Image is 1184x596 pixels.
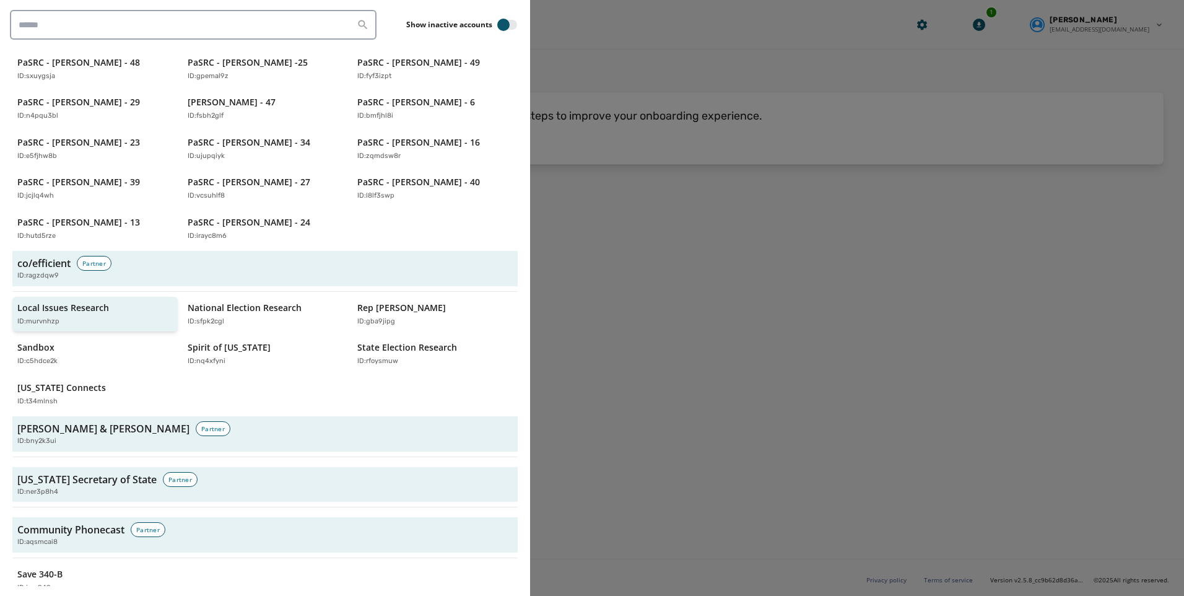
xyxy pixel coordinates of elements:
[17,537,58,548] span: ID: aqsmcai8
[17,151,57,162] p: ID: e5fjhw8b
[17,136,140,149] p: PaSRC - [PERSON_NAME] - 23
[188,96,276,108] p: [PERSON_NAME] - 47
[357,356,398,367] p: ID: rfoysmuw
[352,336,518,372] button: State Election ResearchID:rfoysmuw
[357,71,391,82] p: ID: fyf3izpt
[17,96,140,108] p: PaSRC - [PERSON_NAME] - 29
[188,71,229,82] p: ID: gpemal9z
[12,517,518,553] button: Community PhonecastPartnerID:aqsmcai8
[188,151,225,162] p: ID: ujupqiyk
[17,436,56,447] span: ID: bny2k3ui
[17,111,58,121] p: ID: n4pqu3bl
[357,56,480,69] p: PaSRC - [PERSON_NAME] - 49
[17,176,140,188] p: PaSRC - [PERSON_NAME] - 39
[12,336,178,372] button: SandboxID:c5hdce2k
[183,91,348,126] button: [PERSON_NAME] - 47ID:fsbh2glf
[17,397,58,407] p: ID: t34mlnsh
[17,472,157,487] h3: [US_STATE] Secretary of State
[357,111,393,121] p: ID: bmfjhl8i
[163,472,198,487] div: Partner
[188,111,224,121] p: ID: fsbh2glf
[12,297,178,332] button: Local Issues ResearchID:murvnhzp
[12,171,178,206] button: PaSRC - [PERSON_NAME] - 39ID:jcjlq4wh
[183,131,348,167] button: PaSRC - [PERSON_NAME] - 34ID:ujupqiyk
[12,91,178,126] button: PaSRC - [PERSON_NAME] - 29ID:n4pqu3bl
[357,151,401,162] p: ID: zqmdsw8r
[12,416,518,452] button: [PERSON_NAME] & [PERSON_NAME]PartnerID:bny2k3ui
[352,51,518,87] button: PaSRC - [PERSON_NAME] - 49ID:fyf3izpt
[357,341,457,354] p: State Election Research
[17,341,54,354] p: Sandbox
[17,191,54,201] p: ID: jcjlq4wh
[12,211,178,247] button: PaSRC - [PERSON_NAME] - 13ID:hutd5rze
[17,356,58,367] p: ID: c5hdce2k
[17,317,59,327] p: ID: murvnhzp
[12,51,178,87] button: PaSRC - [PERSON_NAME] - 48ID:sxuygsja
[17,256,71,271] h3: co/efficient
[352,171,518,206] button: PaSRC - [PERSON_NAME] - 40ID:l8lf3swp
[17,231,56,242] p: ID: hutd5rze
[352,131,518,167] button: PaSRC - [PERSON_NAME] - 16ID:zqmdsw8r
[183,297,348,332] button: National Election ResearchID:sfpk2cgl
[188,356,225,367] p: ID: nq4xfyni
[17,382,106,394] p: [US_STATE] Connects
[183,336,348,372] button: Spirit of [US_STATE]ID:nq4xfyni
[357,96,475,108] p: PaSRC - [PERSON_NAME] - 6
[17,522,124,537] h3: Community Phonecast
[188,136,310,149] p: PaSRC - [PERSON_NAME] - 34
[12,377,178,412] button: [US_STATE] ConnectsID:t34mlnsh
[131,522,165,537] div: Partner
[357,191,394,201] p: ID: l8lf3swp
[188,302,302,314] p: National Election Research
[188,317,224,327] p: ID: sfpk2cgl
[188,191,225,201] p: ID: vcsuhlf8
[17,583,56,594] p: ID: jrce942m
[17,216,140,229] p: PaSRC - [PERSON_NAME] - 13
[188,56,308,69] p: PaSRC - [PERSON_NAME] -25
[183,51,348,87] button: PaSRC - [PERSON_NAME] -25ID:gpemal9z
[17,302,109,314] p: Local Issues Research
[357,302,446,314] p: Rep [PERSON_NAME]
[188,231,227,242] p: ID: irayc8m6
[77,256,111,271] div: Partner
[352,297,518,332] button: Rep [PERSON_NAME]ID:gba9jipg
[188,216,310,229] p: PaSRC - [PERSON_NAME] - 24
[17,568,63,581] p: Save 340-B
[183,171,348,206] button: PaSRC - [PERSON_NAME] - 27ID:vcsuhlf8
[357,176,480,188] p: PaSRC - [PERSON_NAME] - 40
[12,251,518,286] button: co/efficientPartnerID:ragzdqw9
[352,91,518,126] button: PaSRC - [PERSON_NAME] - 6ID:bmfjhl8i
[188,341,271,354] p: Spirit of [US_STATE]
[357,317,395,327] p: ID: gba9jipg
[12,131,178,167] button: PaSRC - [PERSON_NAME] - 23ID:e5fjhw8b
[17,56,140,69] p: PaSRC - [PERSON_NAME] - 48
[17,271,59,281] span: ID: ragzdqw9
[406,20,492,30] label: Show inactive accounts
[17,71,55,82] p: ID: sxuygsja
[357,136,480,149] p: PaSRC - [PERSON_NAME] - 16
[188,176,310,188] p: PaSRC - [PERSON_NAME] - 27
[17,421,189,436] h3: [PERSON_NAME] & [PERSON_NAME]
[17,487,58,497] span: ID: ner3p8h4
[183,211,348,247] button: PaSRC - [PERSON_NAME] - 24ID:irayc8m6
[196,421,230,436] div: Partner
[12,467,518,502] button: [US_STATE] Secretary of StatePartnerID:ner3p8h4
